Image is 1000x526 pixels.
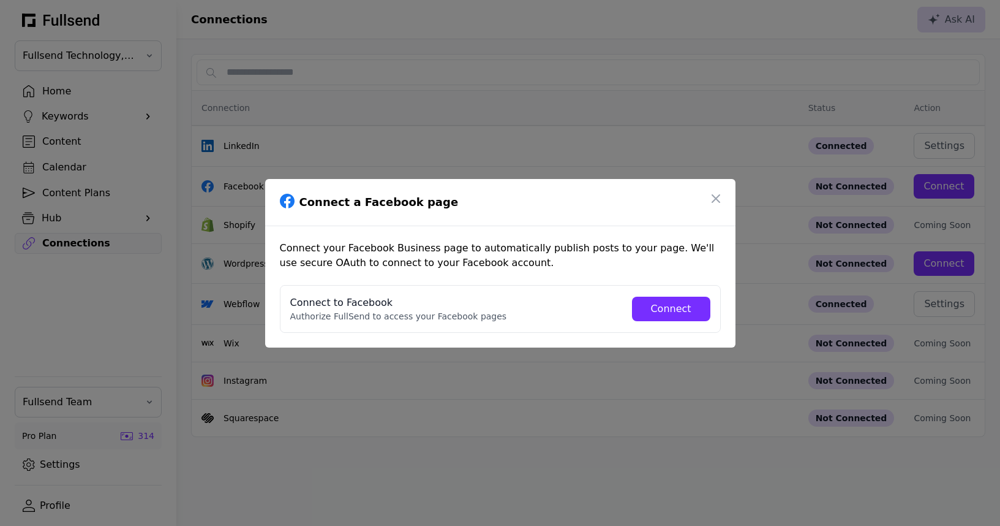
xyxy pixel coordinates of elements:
[280,194,295,208] img: Facebook
[290,310,507,322] p: Authorize FullSend to access your Facebook pages
[280,241,721,270] p: Connect your Facebook Business page to automatically publish posts to your page. We'll use secure...
[290,295,507,310] h4: Connect to Facebook
[642,302,701,316] div: Connect
[632,297,710,321] button: Connect
[299,194,459,211] h1: Connect a Facebook page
